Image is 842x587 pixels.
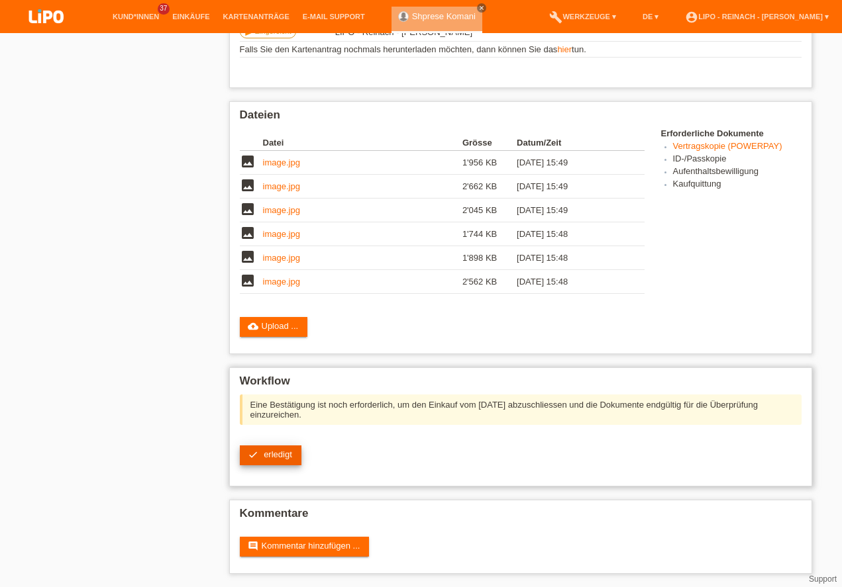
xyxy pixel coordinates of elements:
[478,5,485,11] i: close
[240,249,256,265] i: image
[248,321,258,332] i: cloud_upload
[255,27,291,35] span: Eingereicht
[240,225,256,241] i: image
[673,154,802,166] li: ID-/Passkopie
[462,175,517,199] td: 2'662 KB
[248,541,258,551] i: comment
[263,158,300,167] a: image.jpg
[661,128,802,138] h4: Erforderliche Dokumente
[673,166,802,179] li: Aufenthaltsbewilligung
[462,270,517,294] td: 2'562 KB
[462,246,517,270] td: 1'898 KB
[462,151,517,175] td: 1'956 KB
[13,27,79,37] a: LIPO pay
[106,13,166,21] a: Kund*innen
[543,13,623,21] a: buildWerkzeuge ▾
[685,11,698,24] i: account_circle
[549,11,562,24] i: build
[217,13,296,21] a: Kartenanträge
[240,317,308,337] a: cloud_uploadUpload ...
[240,273,256,289] i: image
[240,537,370,557] a: commentKommentar hinzufügen ...
[240,154,256,169] i: image
[263,277,300,287] a: image.jpg
[263,135,462,151] th: Datei
[517,270,625,294] td: [DATE] 15:48
[517,175,625,199] td: [DATE] 15:49
[678,13,835,21] a: account_circleLIPO - Reinach - [PERSON_NAME] ▾
[296,13,372,21] a: E-Mail Support
[240,394,802,425] div: Eine Bestätigung ist noch erforderlich, um den Einkauf vom [DATE] abzuschliessen und die Dokument...
[166,13,216,21] a: Einkäufe
[264,449,292,459] span: erledigt
[158,3,170,15] span: 37
[517,135,625,151] th: Datum/Zeit
[248,449,258,460] i: check
[809,574,837,584] a: Support
[240,42,802,58] td: Falls Sie den Kartenantrag nochmals herunterladen möchten, dann können Sie das tun.
[240,445,301,465] a: check erledigt
[412,11,476,21] a: Shprese Komani
[240,507,802,527] h2: Kommentare
[636,13,665,21] a: DE ▾
[517,199,625,222] td: [DATE] 15:49
[263,253,300,263] a: image.jpg
[477,3,486,13] a: close
[462,135,517,151] th: Grösse
[240,177,256,193] i: image
[462,199,517,222] td: 2'045 KB
[263,181,300,191] a: image.jpg
[240,109,802,128] h2: Dateien
[517,151,625,175] td: [DATE] 15:49
[557,44,572,54] a: hier
[240,375,802,394] h2: Workflow
[263,229,300,239] a: image.jpg
[673,179,802,191] li: Kaufquittung
[517,246,625,270] td: [DATE] 15:48
[462,222,517,246] td: 1'744 KB
[673,141,782,151] a: Vertragskopie (POWERPAY)
[517,222,625,246] td: [DATE] 15:48
[240,201,256,217] i: image
[263,205,300,215] a: image.jpg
